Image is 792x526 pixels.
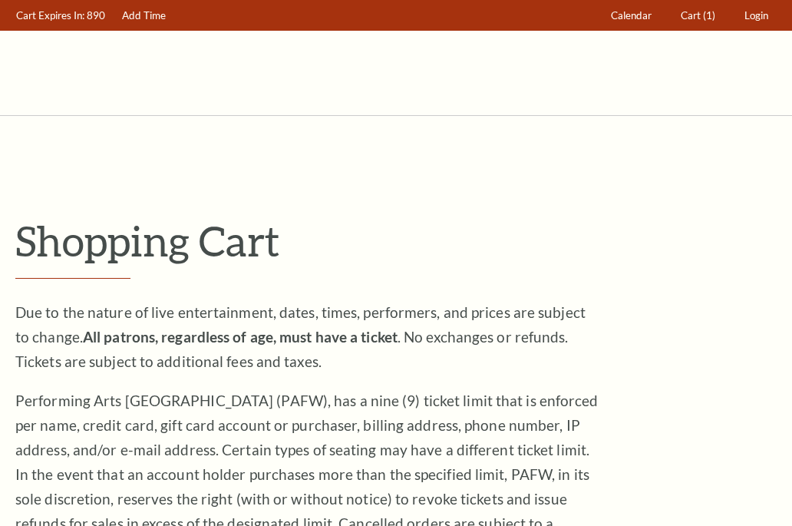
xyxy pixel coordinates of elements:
[681,9,701,22] span: Cart
[87,9,105,22] span: 890
[83,328,398,346] strong: All patrons, regardless of age, must have a ticket
[15,303,586,370] span: Due to the nature of live entertainment, dates, times, performers, and prices are subject to chan...
[703,9,715,22] span: (1)
[604,1,659,31] a: Calendar
[16,9,84,22] span: Cart Expires In:
[611,9,652,22] span: Calendar
[674,1,723,31] a: Cart (1)
[738,1,776,31] a: Login
[115,1,173,31] a: Add Time
[15,216,777,266] p: Shopping Cart
[744,9,768,22] span: Login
